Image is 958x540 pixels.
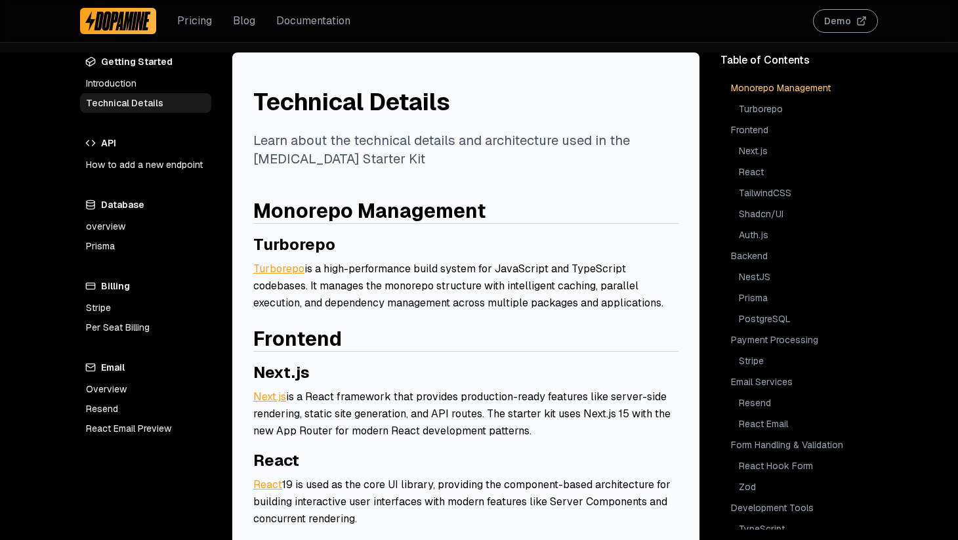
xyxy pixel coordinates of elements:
a: Next.js [253,390,286,404]
a: Stripe [80,298,211,318]
a: TailwindCSS [736,184,878,202]
a: React [736,163,878,181]
a: Blog [233,13,255,29]
a: Email Services [728,373,878,391]
a: NestJS [736,268,878,286]
p: is a high-performance build system for JavaScript and TypeScript codebases. It manages the monore... [253,260,678,312]
a: How to add a new endpoint [80,155,211,175]
a: Turborepo [253,234,335,255]
a: Payment Processing [728,331,878,349]
a: Zod [736,478,878,496]
a: Technical Details [80,93,211,113]
a: PostgreSQL [736,310,878,328]
a: React [253,450,299,470]
div: Table of Contents [720,52,878,68]
a: Backend [728,247,878,265]
a: Prisma [736,289,878,307]
h4: API [80,134,211,152]
a: Development Tools [728,499,878,517]
a: React Hook Form [736,457,878,475]
a: React Email Preview [80,419,211,438]
a: Documentation [276,13,350,29]
h4: Billing [80,277,211,295]
a: Monorepo Management [253,198,486,224]
p: 19 is used as the core UI library, providing the component-based architecture for building intera... [253,476,678,528]
a: Pricing [177,13,212,29]
a: Frontend [728,121,878,139]
a: Overview [80,379,211,399]
img: Dopamine [85,10,151,31]
p: Learn about the technical details and architecture used in the [MEDICAL_DATA] Starter Kit [253,131,678,168]
a: TypeScript [736,520,878,538]
a: Turborepo [253,262,304,276]
a: Auth.js [736,226,878,244]
a: Shadcn/UI [736,205,878,223]
a: Resend [80,399,211,419]
a: Dopamine [80,8,156,34]
h4: Email [80,358,211,377]
a: React [253,478,282,491]
a: Next.js [736,142,878,160]
p: is a React framework that provides production-ready features like server-side rendering, static s... [253,388,678,440]
h1: Technical Details [253,89,678,115]
h4: Getting Started [80,52,211,71]
a: Resend [736,394,878,412]
a: Prisma [80,236,211,256]
a: Stripe [736,352,878,370]
button: Demo [813,9,878,33]
a: Per Seat Billing [80,318,211,337]
a: Monorepo Management [728,79,878,97]
a: Introduction [80,73,211,93]
a: overview [80,217,211,236]
a: Frontend [253,326,342,352]
a: Next.js [253,362,310,383]
a: React Email [736,415,878,433]
a: Turborepo [736,100,878,118]
h4: Database [80,196,211,214]
a: Form Handling & Validation [728,436,878,454]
